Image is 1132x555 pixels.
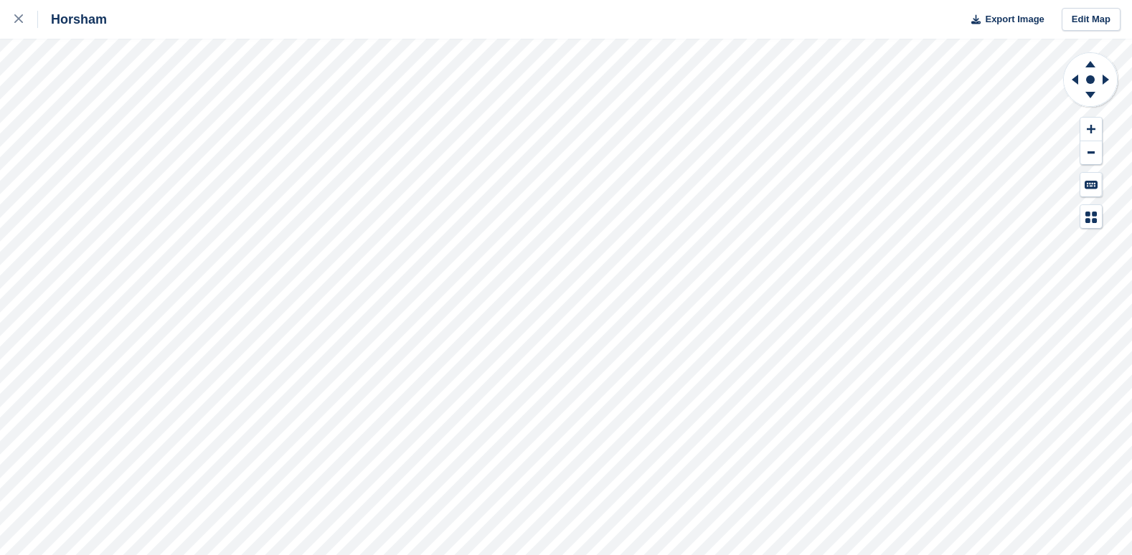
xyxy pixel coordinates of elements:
button: Zoom Out [1080,141,1102,165]
span: Export Image [985,12,1044,27]
button: Map Legend [1080,205,1102,229]
div: Horsham [38,11,107,28]
button: Zoom In [1080,118,1102,141]
a: Edit Map [1062,8,1121,32]
button: Export Image [963,8,1044,32]
button: Keyboard Shortcuts [1080,173,1102,196]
